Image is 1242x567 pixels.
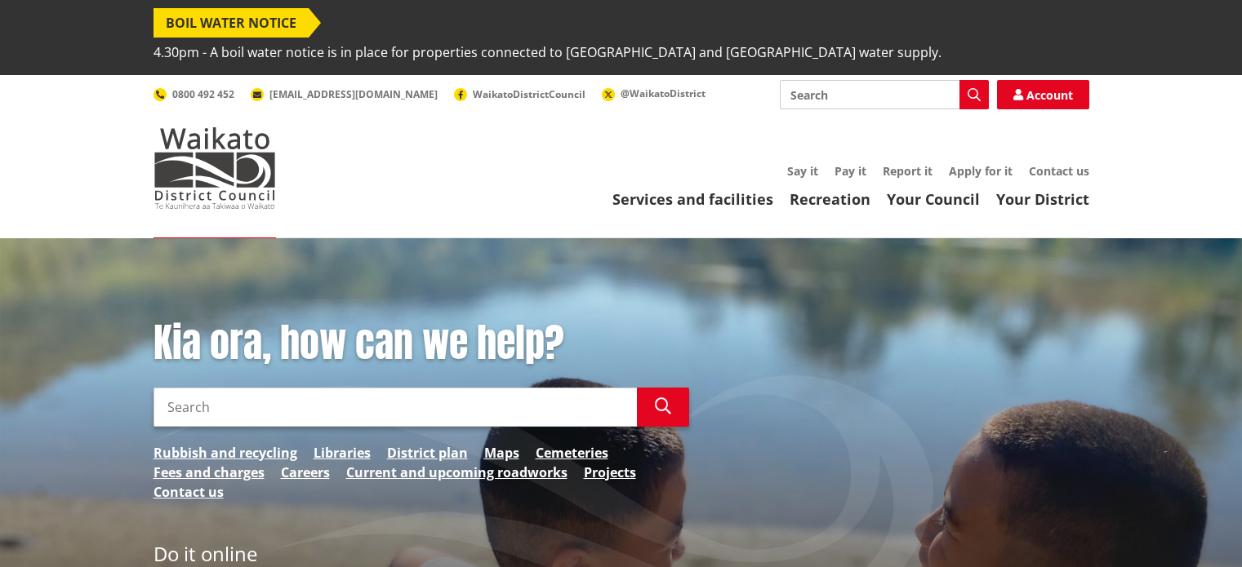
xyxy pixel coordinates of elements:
a: Libraries [314,443,371,463]
h1: Kia ora, how can we help? [154,320,689,367]
a: [EMAIL_ADDRESS][DOMAIN_NAME] [251,87,438,101]
a: WaikatoDistrictCouncil [454,87,585,101]
a: Projects [584,463,636,482]
input: Search input [780,80,989,109]
a: Rubbish and recycling [154,443,297,463]
a: Your District [996,189,1089,209]
a: Pay it [835,163,866,179]
a: Cemeteries [536,443,608,463]
a: Contact us [1029,163,1089,179]
span: 0800 492 452 [172,87,234,101]
a: Fees and charges [154,463,265,482]
a: @WaikatoDistrict [602,86,706,100]
a: Recreation [790,189,870,209]
a: Your Council [887,189,980,209]
span: [EMAIL_ADDRESS][DOMAIN_NAME] [269,87,438,101]
img: Waikato District Council - Te Kaunihera aa Takiwaa o Waikato [154,127,276,209]
a: 0800 492 452 [154,87,234,101]
span: 4.30pm - A boil water notice is in place for properties connected to [GEOGRAPHIC_DATA] and [GEOGR... [154,38,942,67]
input: Search input [154,388,637,427]
span: @WaikatoDistrict [621,86,706,100]
a: Report it [883,163,933,179]
a: Contact us [154,482,224,502]
a: Current and upcoming roadworks [346,463,568,482]
a: Apply for it [949,163,1013,179]
a: Account [997,80,1089,109]
a: Maps [484,443,519,463]
a: District plan [387,443,468,463]
span: BOIL WATER NOTICE [154,8,309,38]
a: Say it [787,163,818,179]
a: Services and facilities [612,189,773,209]
a: Careers [281,463,330,482]
span: WaikatoDistrictCouncil [473,87,585,101]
